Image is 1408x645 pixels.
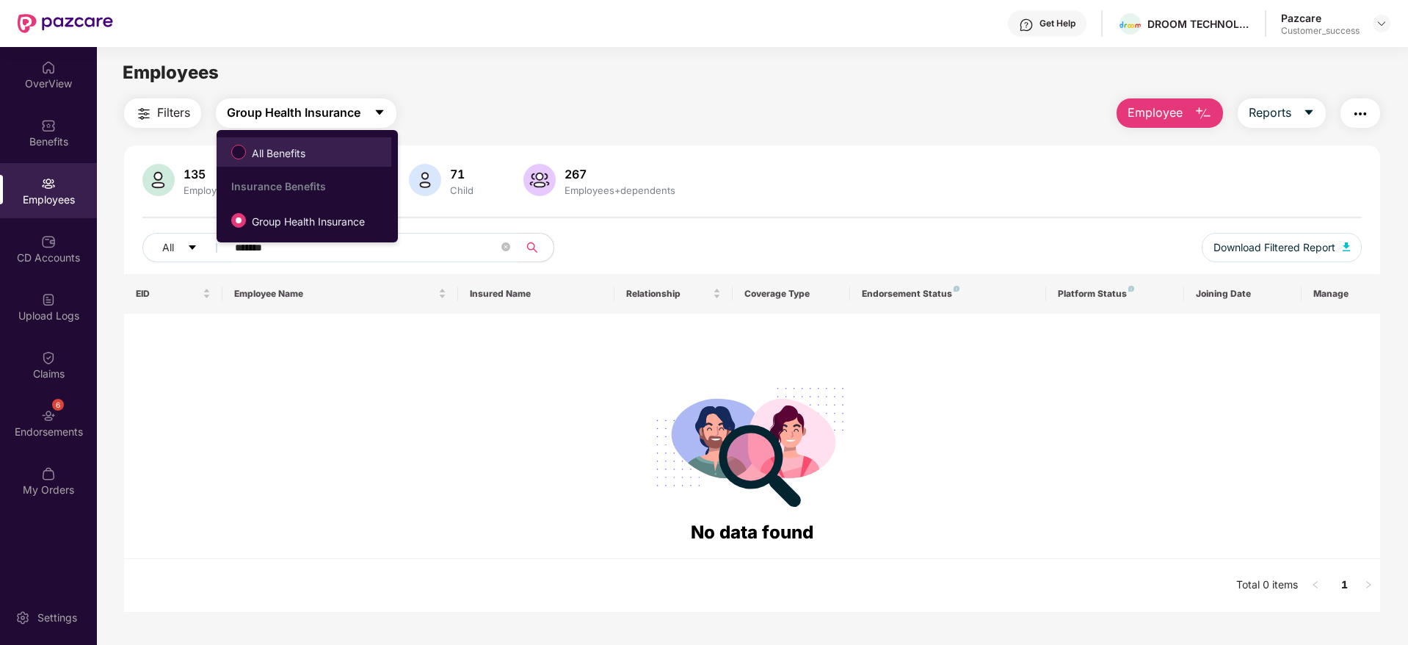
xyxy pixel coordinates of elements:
[1304,574,1327,597] button: left
[691,522,813,543] span: No data found
[1302,274,1380,314] th: Manage
[216,98,396,128] button: Group Health Insurancecaret-down
[1304,574,1327,597] li: Previous Page
[1364,580,1373,589] span: right
[1147,17,1250,31] div: DROOM TECHNOLOGY PRIVATE LIMITED
[562,184,678,196] div: Employees+dependents
[614,274,732,314] th: Relationship
[41,60,56,75] img: svg+xml;base64,PHN2ZyBpZD0iSG9tZSIgeG1sbnM9Imh0dHA6Ly93d3cudzMub3JnLzIwMDAvc3ZnIiB3aWR0aD0iMjAiIG...
[458,274,615,314] th: Insured Name
[15,610,30,625] img: svg+xml;base64,PHN2ZyBpZD0iU2V0dGluZy0yMHgyMCIgeG1sbnM9Imh0dHA6Ly93d3cudzMub3JnLzIwMDAvc3ZnIiB3aW...
[123,62,219,83] span: Employees
[1357,574,1380,597] button: right
[181,184,236,196] div: Employees
[41,118,56,133] img: svg+xml;base64,PHN2ZyBpZD0iQmVuZWZpdHMiIHhtbG5zPSJodHRwOi8vd3d3LnczLm9yZy8yMDAwL3N2ZyIgd2lkdGg9Ij...
[1357,574,1380,597] li: Next Page
[1128,286,1134,292] img: svg+xml;base64,PHN2ZyB4bWxucz0iaHR0cDovL3d3dy53My5vcmcvMjAwMC9zdmciIHdpZHRoPSI4IiBoZWlnaHQ9IjgiIH...
[227,104,360,122] span: Group Health Insurance
[234,288,435,300] span: Employee Name
[142,233,232,262] button: Allcaret-down
[1213,239,1335,256] span: Download Filtered Report
[447,184,476,196] div: Child
[562,167,678,181] div: 267
[1117,98,1223,128] button: Employee
[733,274,850,314] th: Coverage Type
[124,98,201,128] button: Filters
[33,610,81,625] div: Settings
[954,286,959,292] img: svg+xml;base64,PHN2ZyB4bWxucz0iaHR0cDovL3d3dy53My5vcmcvMjAwMC9zdmciIHdpZHRoPSI4IiBoZWlnaHQ9IjgiIH...
[142,164,175,196] img: svg+xml;base64,PHN2ZyB4bWxucz0iaHR0cDovL3d3dy53My5vcmcvMjAwMC9zdmciIHhtbG5zOnhsaW5rPSJodHRwOi8vd3...
[41,234,56,249] img: svg+xml;base64,PHN2ZyBpZD0iQ0RfQWNjb3VudHMiIGRhdGEtbmFtZT0iQ0QgQWNjb3VudHMiIHhtbG5zPSJodHRwOi8vd3...
[518,242,546,253] span: search
[1119,21,1141,28] img: droom.png
[41,292,56,307] img: svg+xml;base64,PHN2ZyBpZD0iVXBsb2FkX0xvZ3MiIGRhdGEtbmFtZT0iVXBsb2FkIExvZ3MiIHhtbG5zPSJodHRwOi8vd3...
[1058,288,1172,300] div: Platform Status
[447,167,476,181] div: 71
[1194,105,1212,123] img: svg+xml;base64,PHN2ZyB4bWxucz0iaHR0cDovL3d3dy53My5vcmcvMjAwMC9zdmciIHhtbG5zOnhsaW5rPSJodHRwOi8vd3...
[1333,574,1357,596] a: 1
[1238,98,1326,128] button: Reportscaret-down
[1311,580,1320,589] span: left
[518,233,554,262] button: search
[501,241,510,255] span: close-circle
[52,399,64,411] div: 6
[1128,104,1183,122] span: Employee
[1249,104,1291,122] span: Reports
[1281,25,1360,37] div: Customer_success
[136,288,200,300] span: EID
[374,107,385,120] span: caret-down
[1343,242,1350,251] img: svg+xml;base64,PHN2ZyB4bWxucz0iaHR0cDovL3d3dy53My5vcmcvMjAwMC9zdmciIHhtbG5zOnhsaW5rPSJodHRwOi8vd3...
[1019,18,1034,32] img: svg+xml;base64,PHN2ZyBpZD0iSGVscC0zMngzMiIgeG1sbnM9Imh0dHA6Ly93d3cudzMub3JnLzIwMDAvc3ZnIiB3aWR0aD...
[222,274,458,314] th: Employee Name
[1202,233,1362,262] button: Download Filtered Report
[1236,574,1298,597] li: Total 0 items
[246,214,371,230] span: Group Health Insurance
[1376,18,1387,29] img: svg+xml;base64,PHN2ZyBpZD0iRHJvcGRvd24tMzJ4MzIiIHhtbG5zPSJodHRwOi8vd3d3LnczLm9yZy8yMDAwL3N2ZyIgd2...
[41,350,56,365] img: svg+xml;base64,PHN2ZyBpZD0iQ2xhaW0iIHhtbG5zPSJodHRwOi8vd3d3LnczLm9yZy8yMDAwL3N2ZyIgd2lkdGg9IjIwIi...
[157,104,190,122] span: Filters
[135,105,153,123] img: svg+xml;base64,PHN2ZyB4bWxucz0iaHR0cDovL3d3dy53My5vcmcvMjAwMC9zdmciIHdpZHRoPSIyNCIgaGVpZ2h0PSIyNC...
[124,274,222,314] th: EID
[1281,11,1360,25] div: Pazcare
[41,176,56,191] img: svg+xml;base64,PHN2ZyBpZD0iRW1wbG95ZWVzIiB4bWxucz0iaHR0cDovL3d3dy53My5vcmcvMjAwMC9zdmciIHdpZHRoPS...
[501,242,510,251] span: close-circle
[523,164,556,196] img: svg+xml;base64,PHN2ZyB4bWxucz0iaHR0cDovL3d3dy53My5vcmcvMjAwMC9zdmciIHhtbG5zOnhsaW5rPSJodHRwOi8vd3...
[231,180,391,192] div: Insurance Benefits
[162,239,174,256] span: All
[246,145,311,162] span: All Benefits
[187,242,197,254] span: caret-down
[862,288,1034,300] div: Endorsement Status
[1303,107,1315,120] span: caret-down
[41,466,56,481] img: svg+xml;base64,PHN2ZyBpZD0iTXlfT3JkZXJzIiBkYXRhLW5hbWU9Ik15IE9yZGVycyIgeG1sbnM9Imh0dHA6Ly93d3cudz...
[18,14,113,33] img: New Pazcare Logo
[1333,574,1357,597] li: 1
[409,164,441,196] img: svg+xml;base64,PHN2ZyB4bWxucz0iaHR0cDovL3d3dy53My5vcmcvMjAwMC9zdmciIHhtbG5zOnhsaW5rPSJodHRwOi8vd3...
[181,167,236,181] div: 135
[626,288,709,300] span: Relationship
[1184,274,1302,314] th: Joining Date
[1351,105,1369,123] img: svg+xml;base64,PHN2ZyB4bWxucz0iaHR0cDovL3d3dy53My5vcmcvMjAwMC9zdmciIHdpZHRoPSIyNCIgaGVpZ2h0PSIyNC...
[41,408,56,423] img: svg+xml;base64,PHN2ZyBpZD0iRW5kb3JzZW1lbnRzIiB4bWxucz0iaHR0cDovL3d3dy53My5vcmcvMjAwMC9zdmciIHdpZH...
[646,370,857,519] img: svg+xml;base64,PHN2ZyB4bWxucz0iaHR0cDovL3d3dy53My5vcmcvMjAwMC9zdmciIHdpZHRoPSIyODgiIGhlaWdodD0iMj...
[1039,18,1075,29] div: Get Help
